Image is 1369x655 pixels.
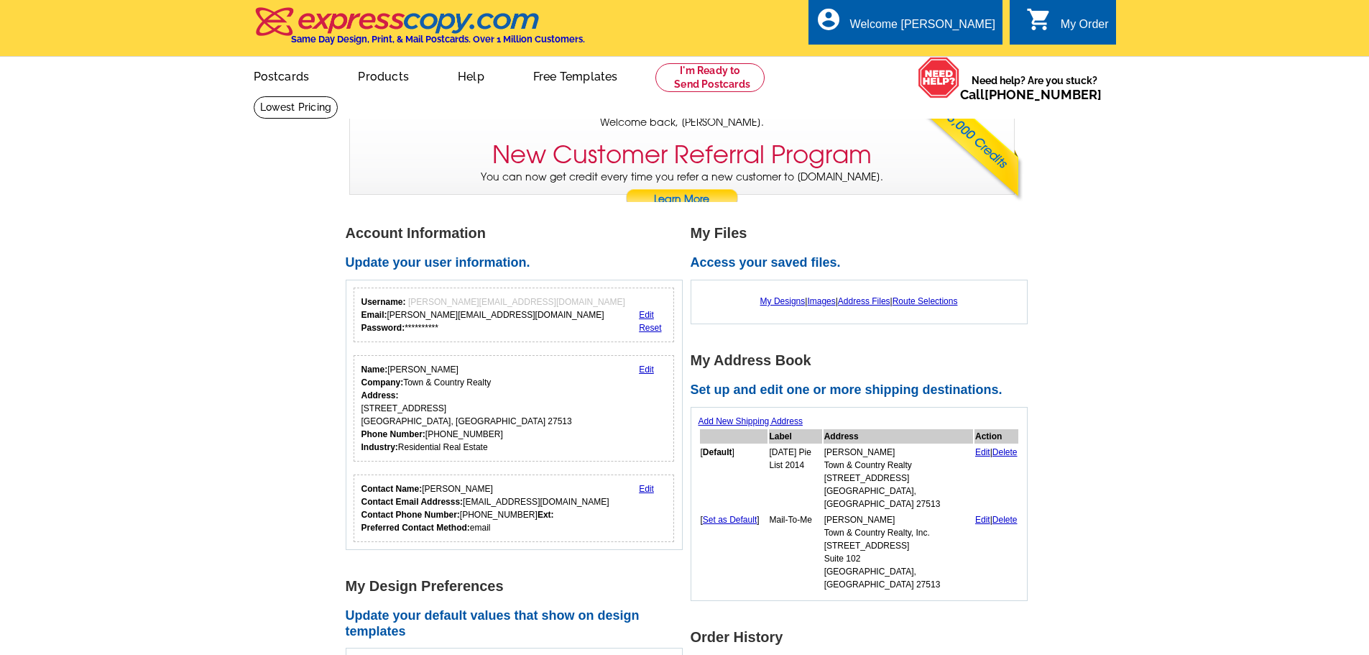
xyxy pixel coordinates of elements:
h2: Update your user information. [346,255,691,271]
a: Set as Default [703,515,757,525]
strong: Email: [361,310,387,320]
img: help [918,57,960,99]
a: Products [335,58,432,92]
a: Edit [975,515,990,525]
a: Edit [639,365,654,375]
i: account_circle [816,6,842,32]
div: Your login information. [354,288,675,342]
th: Label [769,429,822,444]
h1: My Design Preferences [346,579,691,594]
strong: Password: [361,323,405,333]
div: Welcome [PERSON_NAME] [850,18,995,38]
strong: Username: [361,297,406,307]
a: Postcards [231,58,333,92]
h1: My Address Book [691,353,1036,368]
a: Images [807,296,835,306]
td: [DATE] Pie List 2014 [769,445,822,511]
a: Learn More [625,189,739,211]
td: | [974,445,1018,511]
span: Need help? Are you stuck? [960,73,1109,102]
a: Free Templates [510,58,641,92]
strong: Phone Number: [361,429,425,439]
th: Action [974,429,1018,444]
a: Help [435,58,507,92]
a: Edit [639,484,654,494]
div: | | | [699,288,1020,315]
h2: Update your default values that show on design templates [346,608,691,639]
strong: Company: [361,377,404,388]
a: Address Files [838,296,890,306]
h1: Order History [691,630,1036,645]
div: [PERSON_NAME] Town & Country Realty [STREET_ADDRESS] [GEOGRAPHIC_DATA], [GEOGRAPHIC_DATA] 27513 [... [361,363,572,454]
p: You can now get credit every time you refer a new customer to [DOMAIN_NAME]. [350,170,1014,211]
a: Delete [992,447,1018,457]
strong: Contact Name: [361,484,423,494]
a: Delete [992,515,1018,525]
a: Reset [639,323,661,333]
strong: Contact Phone Number: [361,510,460,520]
strong: Name: [361,365,388,375]
span: Welcome back, [PERSON_NAME]. [600,115,764,130]
h4: Same Day Design, Print, & Mail Postcards. Over 1 Million Customers. [291,34,585,45]
div: My Order [1061,18,1109,38]
span: Call [960,87,1102,102]
h1: Account Information [346,226,691,241]
a: Route Selections [893,296,958,306]
h2: Access your saved files. [691,255,1036,271]
td: [ ] [700,513,768,592]
span: [PERSON_NAME][EMAIL_ADDRESS][DOMAIN_NAME] [408,297,625,307]
a: My Designs [760,296,806,306]
a: shopping_cart My Order [1026,16,1109,34]
i: shopping_cart [1026,6,1052,32]
td: | [974,513,1018,592]
h1: My Files [691,226,1036,241]
div: Who should we contact regarding order issues? [354,475,675,542]
td: [ ] [700,445,768,511]
td: [PERSON_NAME] Town & Country Realty, Inc. [STREET_ADDRESS] Suite 102 [GEOGRAPHIC_DATA], [GEOGRAPH... [824,513,973,592]
a: Add New Shipping Address [699,416,803,426]
td: Mail-To-Me [769,513,822,592]
strong: Address: [361,390,399,400]
td: [PERSON_NAME] Town & Country Realty [STREET_ADDRESS] [GEOGRAPHIC_DATA], [GEOGRAPHIC_DATA] 27513 [824,445,973,511]
strong: Industry: [361,442,398,452]
strong: Preferred Contact Method: [361,523,470,533]
div: Your personal details. [354,355,675,462]
a: Edit [975,447,990,457]
strong: Ext: [538,510,554,520]
div: [PERSON_NAME] [EMAIL_ADDRESS][DOMAIN_NAME] [PHONE_NUMBER] email [361,482,609,534]
a: Edit [639,310,654,320]
h2: Set up and edit one or more shipping destinations. [691,383,1036,398]
strong: Contact Email Addresss: [361,497,464,507]
h3: New Customer Referral Program [492,140,872,170]
th: Address [824,429,973,444]
b: Default [703,447,732,457]
a: Same Day Design, Print, & Mail Postcards. Over 1 Million Customers. [254,17,585,45]
div: [PERSON_NAME][EMAIL_ADDRESS][DOMAIN_NAME] ********** [361,296,625,334]
a: [PHONE_NUMBER] [985,87,1102,102]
